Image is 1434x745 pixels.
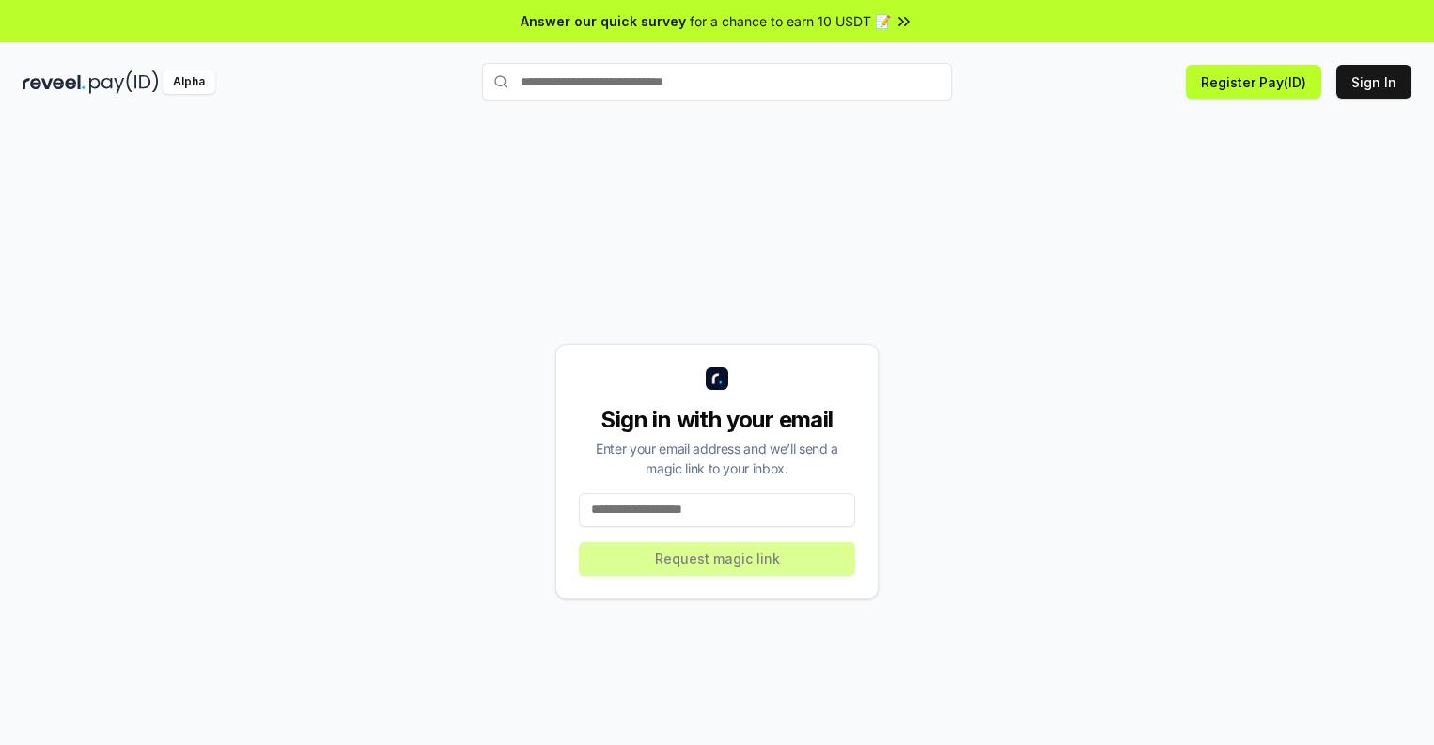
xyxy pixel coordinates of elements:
button: Sign In [1336,65,1411,99]
img: logo_small [706,367,728,390]
img: pay_id [89,70,159,94]
img: reveel_dark [23,70,86,94]
div: Alpha [163,70,215,94]
div: Sign in with your email [579,405,855,435]
div: Enter your email address and we’ll send a magic link to your inbox. [579,439,855,478]
span: for a chance to earn 10 USDT 📝 [690,11,891,31]
span: Answer our quick survey [521,11,686,31]
button: Register Pay(ID) [1186,65,1321,99]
